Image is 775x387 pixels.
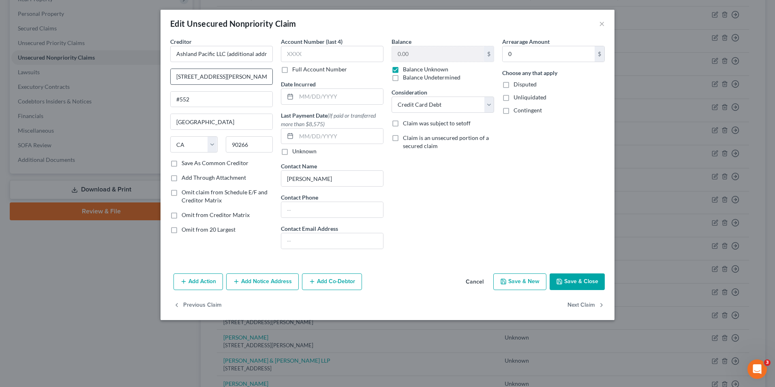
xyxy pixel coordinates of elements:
input: XXXX [281,46,383,62]
input: MM/DD/YYYY [296,89,383,104]
label: Unknown [292,147,317,155]
label: Save As Common Creditor [182,159,248,167]
span: Omit claim from Schedule E/F and Creditor Matrix [182,189,268,204]
iframe: Intercom live chat [747,359,767,379]
label: Full Account Number [292,65,347,73]
label: Date Incurred [281,80,316,88]
button: × [599,19,605,28]
label: Contact Phone [281,193,318,202]
span: Claim was subject to setoff [403,120,471,127]
span: Claim is an unsecured portion of a secured claim [403,134,489,149]
span: Omit from Creditor Matrix [182,211,250,218]
label: Choose any that apply [502,69,557,77]
button: Add Co-Debtor [302,273,362,290]
input: -- [281,233,383,249]
label: Consideration [392,88,427,97]
button: Add Action [173,273,223,290]
label: Balance Undetermined [403,73,460,82]
button: Previous Claim [173,297,222,314]
input: MM/DD/YYYY [296,129,383,144]
span: Unliquidated [514,94,546,101]
div: Edit Unsecured Nonpriority Claim [170,18,296,29]
button: Add Notice Address [226,273,299,290]
label: Contact Name [281,162,317,170]
label: Arrearage Amount [502,37,550,46]
input: Enter city... [171,114,272,129]
input: Apt, Suite, etc... [171,92,272,107]
input: Enter address... [171,69,272,84]
span: 3 [764,359,771,366]
label: Contact Email Address [281,224,338,233]
button: Cancel [459,274,490,290]
button: Save & Close [550,273,605,290]
span: (If paid or transferred more than $8,575) [281,112,376,127]
label: Add Through Attachment [182,174,246,182]
label: Account Number (last 4) [281,37,343,46]
div: $ [595,46,604,62]
div: $ [484,46,494,62]
input: -- [281,171,383,186]
input: Search creditor by name... [170,46,273,62]
input: -- [281,202,383,217]
span: Contingent [514,107,542,114]
span: Creditor [170,38,192,45]
input: Enter zip... [226,136,273,153]
button: Next Claim [567,297,605,314]
input: 0.00 [392,46,484,62]
span: Disputed [514,81,537,88]
button: Save & New [493,273,546,290]
input: 0.00 [503,46,595,62]
label: Balance [392,37,411,46]
span: Omit from 20 Largest [182,226,235,233]
label: Last Payment Date [281,111,383,128]
label: Balance Unknown [403,65,448,73]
